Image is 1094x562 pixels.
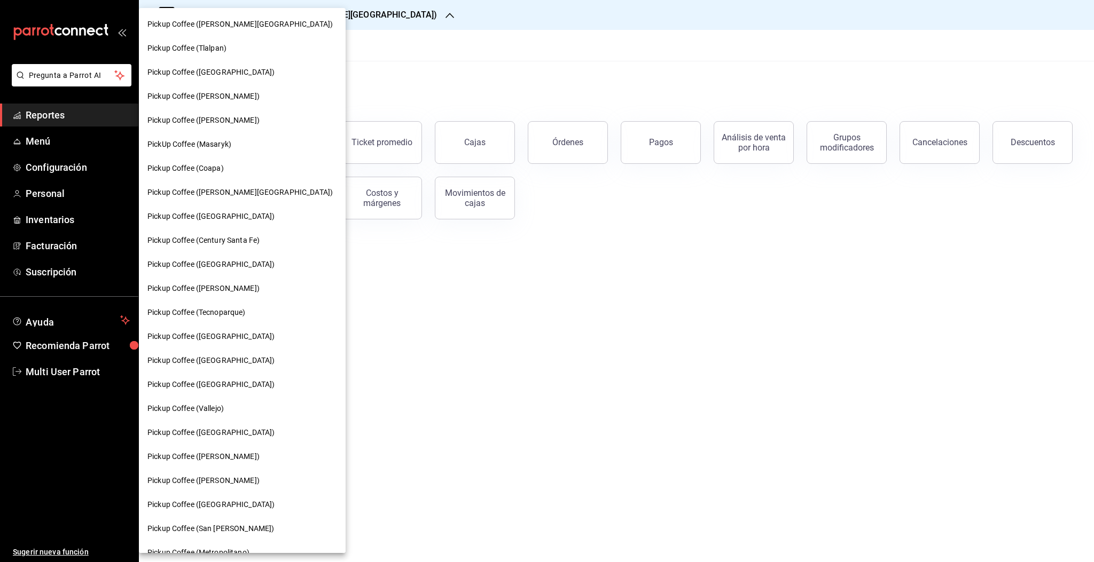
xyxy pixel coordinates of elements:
span: Pickup Coffee ([PERSON_NAME]) [147,283,260,294]
div: Pickup Coffee (Tlalpan) [139,36,346,60]
div: Pickup Coffee ([PERSON_NAME]) [139,469,346,493]
span: Pickup Coffee (Coapa) [147,163,224,174]
span: Pickup Coffee ([GEOGRAPHIC_DATA]) [147,379,275,390]
span: Pickup Coffee ([GEOGRAPHIC_DATA]) [147,331,275,342]
div: Pickup Coffee ([PERSON_NAME]) [139,445,346,469]
div: Pickup Coffee ([GEOGRAPHIC_DATA]) [139,324,346,349]
div: Pickup Coffee ([PERSON_NAME]) [139,108,346,132]
span: Pickup Coffee (Tecnoparque) [147,307,246,318]
span: Pickup Coffee ([GEOGRAPHIC_DATA]) [147,259,275,270]
span: Pickup Coffee (Vallejo) [147,403,224,414]
div: Pickup Coffee ([GEOGRAPHIC_DATA]) [139,252,346,276]
div: Pickup Coffee ([GEOGRAPHIC_DATA]) [139,204,346,228]
div: Pickup Coffee (Tecnoparque) [139,300,346,324]
span: Pickup Coffee ([PERSON_NAME]) [147,115,260,126]
span: Pickup Coffee ([PERSON_NAME]) [147,475,260,486]
span: PickUp Coffee (Masaryk) [147,139,231,150]
span: Pickup Coffee ([PERSON_NAME][GEOGRAPHIC_DATA]) [147,187,333,198]
div: Pickup Coffee (Century Santa Fe) [139,228,346,252]
span: Pickup Coffee ([GEOGRAPHIC_DATA]) [147,211,275,222]
div: Pickup Coffee (Vallejo) [139,397,346,421]
span: Pickup Coffee (Tlalpan) [147,43,226,54]
span: Pickup Coffee ([GEOGRAPHIC_DATA]) [147,355,275,366]
span: Pickup Coffee ([GEOGRAPHIC_DATA]) [147,67,275,78]
div: Pickup Coffee ([PERSON_NAME][GEOGRAPHIC_DATA]) [139,12,346,36]
span: Pickup Coffee ([PERSON_NAME]) [147,91,260,102]
div: Pickup Coffee ([GEOGRAPHIC_DATA]) [139,373,346,397]
div: Pickup Coffee ([PERSON_NAME]) [139,276,346,300]
div: PickUp Coffee (Masaryk) [139,132,346,156]
span: Pickup Coffee (Century Santa Fe) [147,235,260,246]
span: Pickup Coffee ([PERSON_NAME]) [147,451,260,462]
div: Pickup Coffee ([PERSON_NAME][GEOGRAPHIC_DATA]) [139,180,346,204]
div: Pickup Coffee ([GEOGRAPHIC_DATA]) [139,60,346,84]
div: Pickup Coffee (Coapa) [139,156,346,180]
div: Pickup Coffee (San [PERSON_NAME]) [139,517,346,541]
span: Pickup Coffee (Metropolitano) [147,547,249,558]
div: Pickup Coffee ([GEOGRAPHIC_DATA]) [139,349,346,373]
div: Pickup Coffee ([GEOGRAPHIC_DATA]) [139,493,346,517]
span: Pickup Coffee ([PERSON_NAME][GEOGRAPHIC_DATA]) [147,19,333,30]
span: Pickup Coffee (San [PERSON_NAME]) [147,523,274,534]
span: Pickup Coffee ([GEOGRAPHIC_DATA]) [147,499,275,510]
div: Pickup Coffee ([GEOGRAPHIC_DATA]) [139,421,346,445]
span: Pickup Coffee ([GEOGRAPHIC_DATA]) [147,427,275,438]
div: Pickup Coffee ([PERSON_NAME]) [139,84,346,108]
